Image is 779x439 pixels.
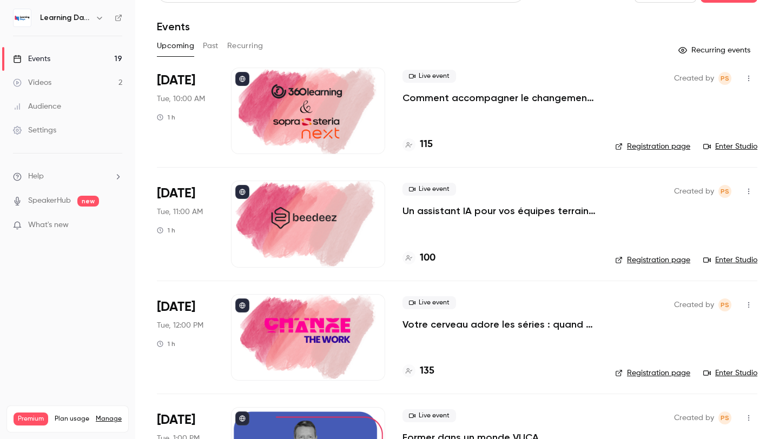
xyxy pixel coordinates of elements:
span: Tue, 10:00 AM [157,94,205,104]
a: Un assistant IA pour vos équipes terrain : former, accompagner et transformer l’expérience apprenant [402,204,598,217]
span: [DATE] [157,185,195,202]
span: Created by [674,411,714,424]
span: Live event [402,70,456,83]
a: SpeakerHub [28,195,71,207]
a: Enter Studio [703,255,757,265]
span: PS [721,185,729,198]
span: PS [721,411,729,424]
div: Events [13,54,50,64]
span: Help [28,171,44,182]
span: Created by [674,72,714,85]
span: Prad Selvarajah [718,72,731,85]
span: Prad Selvarajah [718,185,731,198]
div: 1 h [157,226,175,235]
span: Live event [402,296,456,309]
span: Tue, 12:00 PM [157,320,203,331]
span: Tue, 11:00 AM [157,207,203,217]
h1: Events [157,20,190,33]
span: PS [721,72,729,85]
span: Created by [674,298,714,311]
button: Recurring [227,37,263,55]
div: Videos [13,77,51,88]
h4: 100 [420,251,435,265]
span: new [77,196,99,207]
a: Enter Studio [703,141,757,152]
a: Registration page [615,368,690,378]
span: PS [721,298,729,311]
div: Oct 7 Tue, 12:00 PM (Europe/Paris) [157,294,214,381]
iframe: Noticeable Trigger [109,221,122,230]
a: Comment accompagner le changement avec le skills-based learning ? [402,91,598,104]
div: Audience [13,101,61,112]
span: Live event [402,183,456,196]
div: Settings [13,125,56,136]
a: Registration page [615,255,690,265]
span: [DATE] [157,411,195,429]
div: 1 h [157,113,175,122]
a: Votre cerveau adore les séries : quand les neurosciences rencontrent la formation [402,318,598,331]
button: Past [203,37,219,55]
button: Upcoming [157,37,194,55]
a: 135 [402,364,434,378]
div: Oct 7 Tue, 11:00 AM (Europe/Paris) [157,181,214,267]
span: Live event [402,409,456,422]
button: Recurring events [674,42,757,59]
span: Prad Selvarajah [718,411,731,424]
h4: 115 [420,137,433,152]
span: [DATE] [157,298,195,316]
a: Enter Studio [703,368,757,378]
a: 100 [402,251,435,265]
h6: Learning Days [40,12,91,23]
div: 1 h [157,340,175,348]
span: Plan usage [55,415,89,423]
span: [DATE] [157,72,195,89]
h4: 135 [420,364,434,378]
span: Premium [14,413,48,425]
a: 115 [402,137,433,152]
span: Prad Selvarajah [718,298,731,311]
li: help-dropdown-opener [13,171,122,182]
span: What's new [28,219,69,231]
span: Created by [674,185,714,198]
img: Learning Days [14,9,31,26]
a: Registration page [615,141,690,152]
a: Manage [96,415,122,423]
div: Oct 7 Tue, 10:00 AM (Europe/Paris) [157,68,214,154]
